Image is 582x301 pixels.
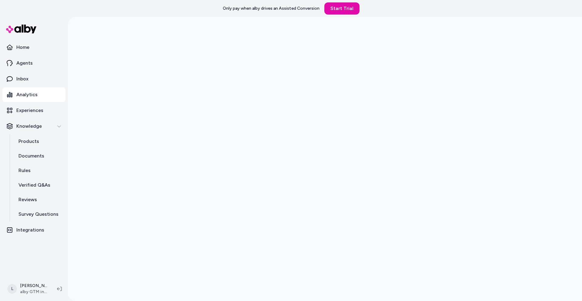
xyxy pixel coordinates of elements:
[12,207,65,222] a: Survey Questions
[12,163,65,178] a: Rules
[2,72,65,86] a: Inbox
[16,75,28,83] p: Inbox
[20,283,47,289] p: [PERSON_NAME]
[16,123,42,130] p: Knowledge
[12,149,65,163] a: Documents
[12,192,65,207] a: Reviews
[16,44,29,51] p: Home
[18,211,59,218] p: Survey Questions
[18,152,44,160] p: Documents
[7,284,17,294] span: L
[20,289,47,295] span: alby GTM internal
[16,107,43,114] p: Experiences
[2,119,65,134] button: Knowledge
[2,56,65,70] a: Agents
[18,181,50,189] p: Verified Q&As
[12,134,65,149] a: Products
[4,279,52,299] button: L[PERSON_NAME]alby GTM internal
[16,91,38,98] p: Analytics
[223,5,319,12] p: Only pay when alby drives an Assisted Conversion
[16,59,33,67] p: Agents
[18,138,39,145] p: Products
[324,2,360,15] a: Start Trial
[6,25,36,33] img: alby Logo
[12,178,65,192] a: Verified Q&As
[2,103,65,118] a: Experiences
[2,223,65,237] a: Integrations
[2,40,65,55] a: Home
[18,167,31,174] p: Rules
[2,87,65,102] a: Analytics
[16,226,44,234] p: Integrations
[18,196,37,203] p: Reviews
